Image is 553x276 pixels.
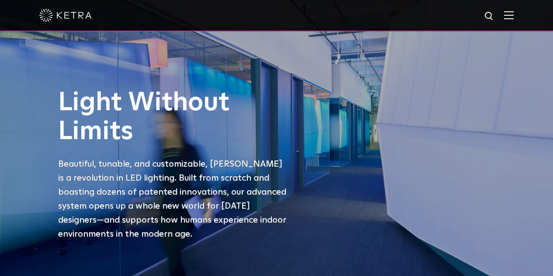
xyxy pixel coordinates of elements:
img: search icon [484,11,495,22]
span: —and supports how humans experience indoor environments in the modern age. [58,216,286,238]
h1: Light Without Limits [58,88,290,146]
p: Beautiful, tunable, and customizable, [PERSON_NAME] is a revolution in LED lighting. Built from s... [58,157,290,241]
img: Hamburger%20Nav.svg [504,11,514,19]
img: ketra-logo-2019-white [39,9,92,22]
